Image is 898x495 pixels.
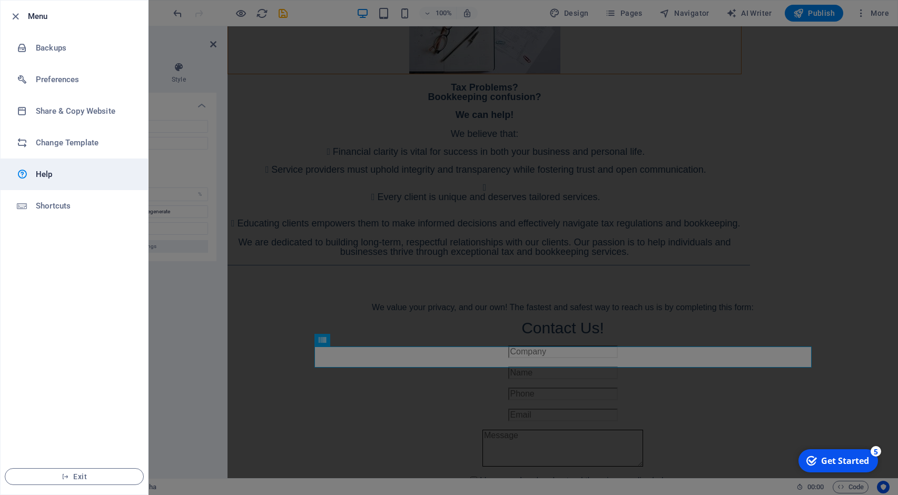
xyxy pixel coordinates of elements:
[36,136,133,149] h6: Change Template
[28,10,140,23] h6: Menu
[36,168,133,181] h6: Help
[5,468,144,485] button: Exit
[14,472,135,481] span: Exit
[36,42,133,54] h6: Backups
[1,159,148,190] a: Help
[78,1,88,12] div: 5
[36,200,133,212] h6: Shortcuts
[6,4,85,27] div: Get Started 5 items remaining, 0% complete
[36,73,133,86] h6: Preferences
[28,10,76,22] div: Get Started
[36,105,133,117] h6: Share & Copy Website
